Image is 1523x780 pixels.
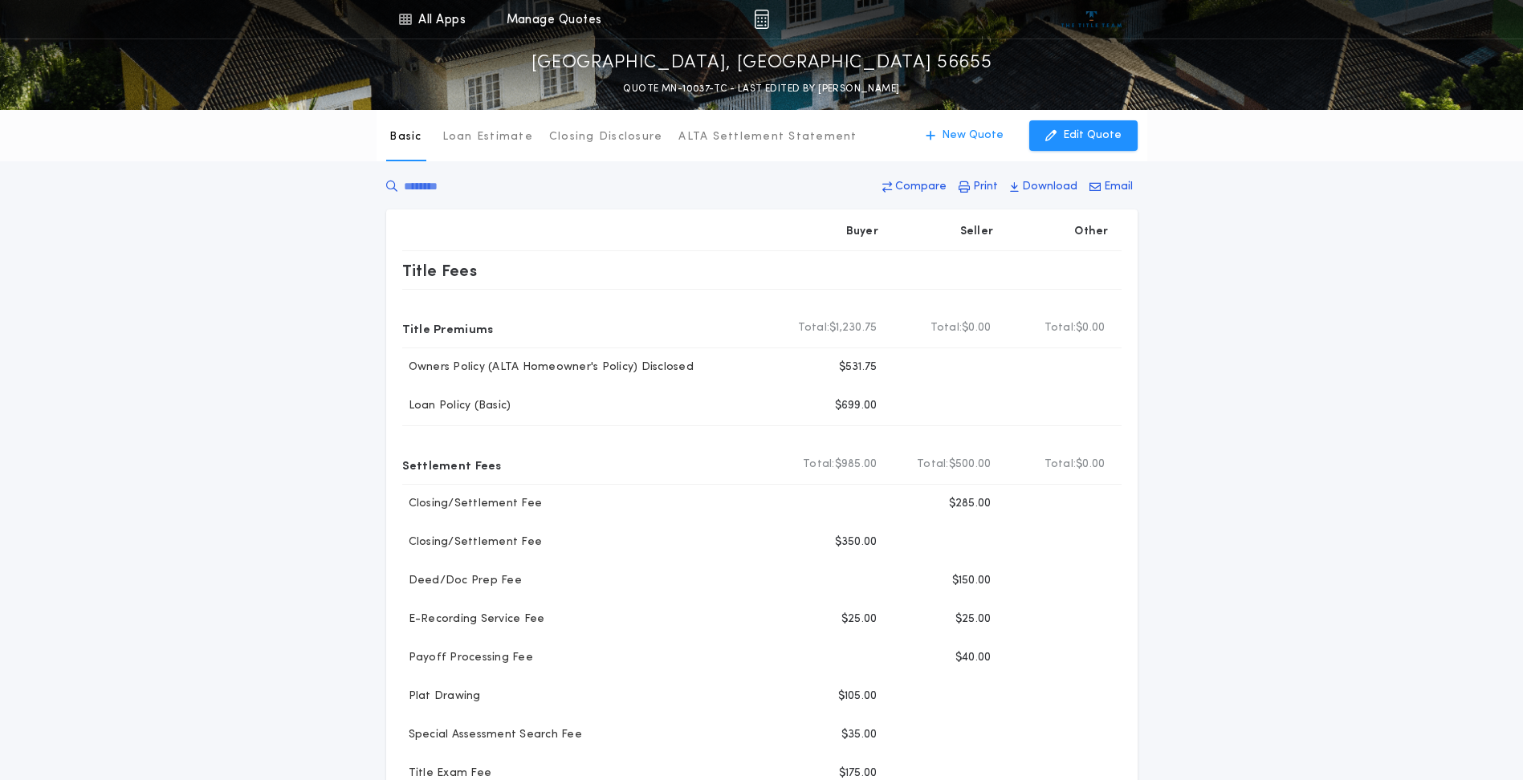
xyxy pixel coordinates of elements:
p: $25.00 [841,611,878,628]
p: Title Fees [402,258,478,283]
span: $1,230.75 [829,320,877,336]
p: $285.00 [949,496,992,512]
p: Payoff Processing Fee [402,650,533,666]
p: Download [1022,179,1077,195]
p: $531.75 [839,360,878,376]
p: E-Recording Service Fee [402,611,545,628]
p: Loan Estimate [442,129,533,145]
p: $25.00 [955,611,992,628]
button: Print [954,173,1003,201]
b: Total: [803,457,835,473]
button: Email [1085,173,1138,201]
p: [GEOGRAPHIC_DATA], [GEOGRAPHIC_DATA] 56655 [531,51,992,76]
p: Edit Quote [1063,128,1122,144]
b: Total: [1045,457,1077,473]
p: Seller [960,224,994,240]
span: $500.00 [949,457,992,473]
p: ALTA Settlement Statement [678,129,857,145]
p: Closing/Settlement Fee [402,534,543,550]
p: $350.00 [835,534,878,550]
p: Owners Policy (ALTA Homeowner's Policy) Disclosed [402,360,694,376]
span: $985.00 [835,457,878,473]
img: img [754,10,769,29]
p: Print [973,179,998,195]
button: New Quote [910,120,1020,151]
b: Total: [798,320,830,336]
p: Buyer [846,224,878,240]
p: Title Premiums [402,315,494,341]
p: New Quote [942,128,1004,144]
button: Compare [878,173,951,201]
p: $105.00 [838,689,878,705]
p: Basic [389,129,421,145]
p: Closing/Settlement Fee [402,496,543,512]
p: Settlement Fees [402,452,502,477]
p: Compare [895,179,947,195]
button: Edit Quote [1029,120,1138,151]
p: $150.00 [952,573,992,589]
b: Total: [917,457,949,473]
b: Total: [930,320,963,336]
span: $0.00 [1076,457,1105,473]
span: $0.00 [1076,320,1105,336]
p: Special Assessment Search Fee [402,727,582,743]
p: Plat Drawing [402,689,481,705]
p: $35.00 [841,727,878,743]
p: Closing Disclosure [549,129,663,145]
p: Email [1104,179,1133,195]
p: Deed/Doc Prep Fee [402,573,522,589]
p: $40.00 [955,650,992,666]
img: vs-icon [1061,11,1122,27]
span: $0.00 [962,320,991,336]
p: QUOTE MN-10037-TC - LAST EDITED BY [PERSON_NAME] [623,81,899,97]
b: Total: [1045,320,1077,336]
p: Other [1074,224,1108,240]
button: Download [1005,173,1082,201]
p: $699.00 [835,398,878,414]
p: Loan Policy (Basic) [402,398,511,414]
